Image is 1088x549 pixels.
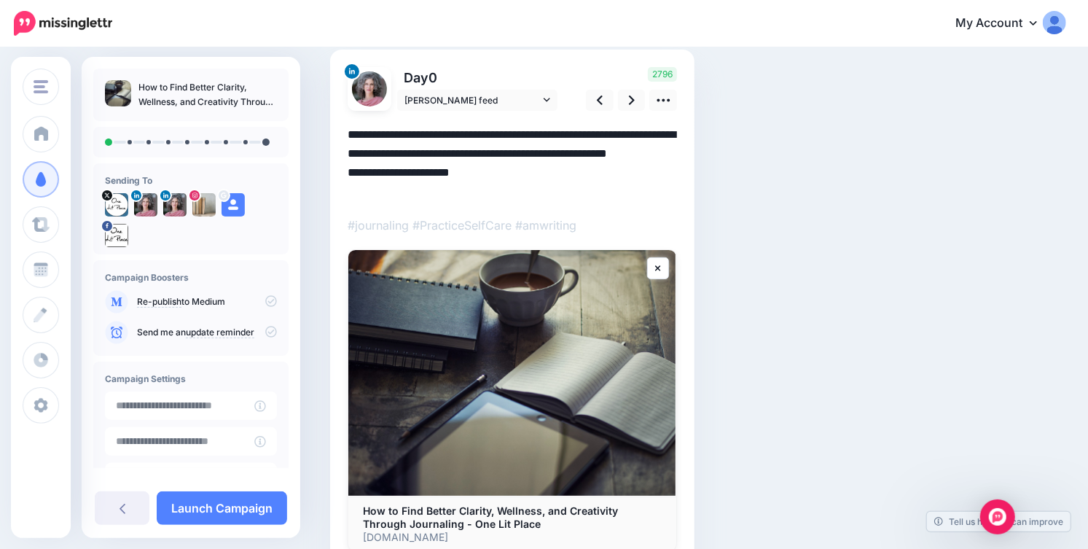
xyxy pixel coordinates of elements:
[428,70,437,85] span: 0
[105,224,128,247] img: 13043414_449461611913243_5098636831964495478_n-bsa31789.jpg
[186,327,254,338] a: update reminder
[980,499,1015,534] div: Open Intercom Messenger
[397,90,557,111] a: [PERSON_NAME] feed
[927,512,1071,532] a: Tell us how we can improve
[105,80,131,106] img: dd0c5e7c7ae00507f6bfb13aa8f26bed_thumb.jpg
[348,250,676,497] img: How to Find Better Clarity, Wellness, and Creativity Through Journaling - One Lit Place
[397,67,560,88] p: Day
[648,67,677,82] span: 2796
[14,11,112,36] img: Missinglettr
[363,505,618,530] b: How to Find Better Clarity, Wellness, and Creativity Through Journaling - One Lit Place
[134,193,157,217] img: 1726150330966-36859.png
[137,295,277,308] p: to Medium
[105,193,128,217] img: mjLeI_jM-21866.jpg
[105,373,277,384] h4: Campaign Settings
[105,272,277,283] h4: Campaign Boosters
[352,71,387,106] img: 1726150330966-36859.png
[192,193,216,217] img: 49724003_233771410843130_8501858999036018688_n-bsa100218.jpg
[163,193,187,217] img: 1726150330966-36859.png
[137,296,181,308] a: Re-publish
[222,193,245,217] img: user_default_image.png
[363,531,662,544] p: [DOMAIN_NAME]
[34,80,48,93] img: menu.png
[348,216,677,235] p: #journaling #PracticeSelfCare #amwriting
[138,80,277,109] p: How to Find Better Clarity, Wellness, and Creativity Through Journaling
[105,175,277,186] h4: Sending To
[941,6,1066,42] a: My Account
[404,93,540,108] span: [PERSON_NAME] feed
[137,326,277,339] p: Send me an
